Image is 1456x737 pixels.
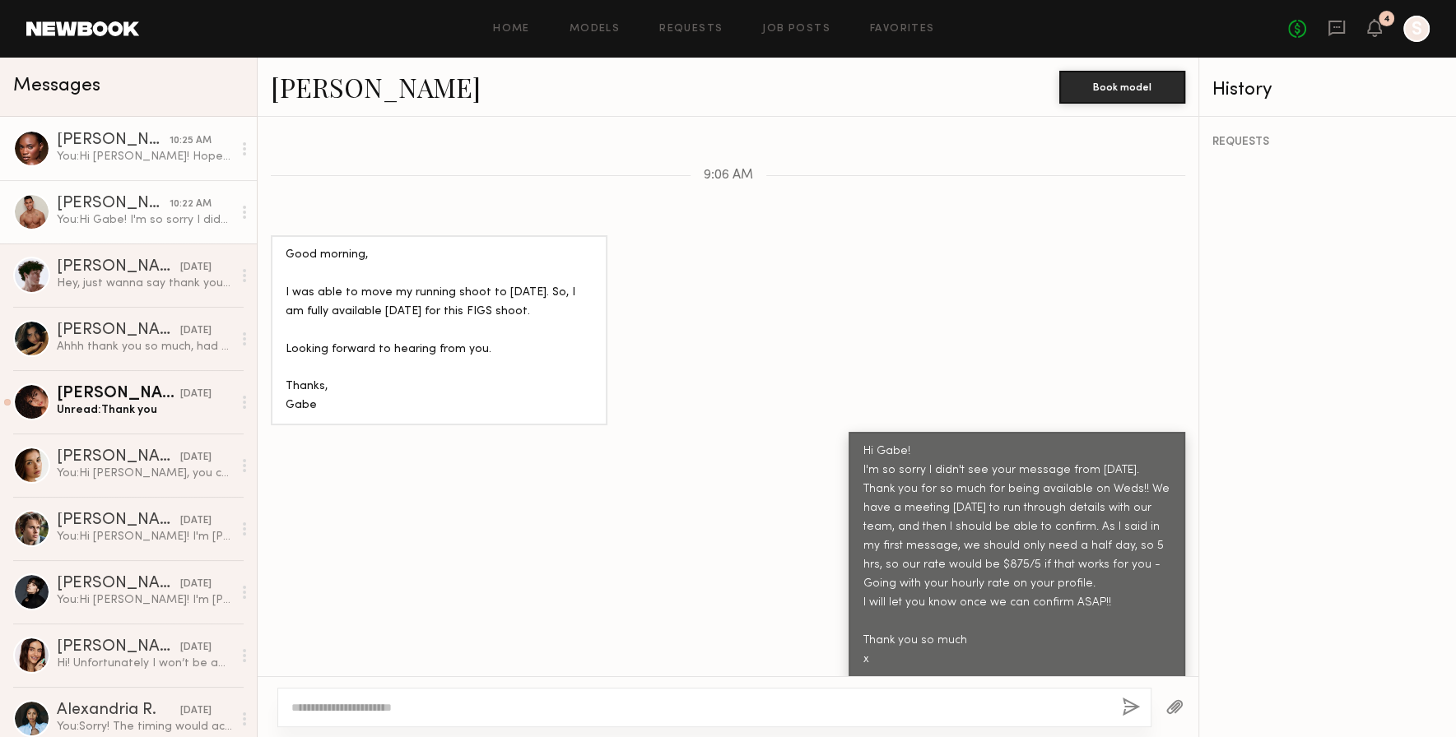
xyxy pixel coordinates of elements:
[286,246,593,416] div: Good morning, I was able to move my running shoot to [DATE]. So, I am fully available [DATE] for ...
[57,719,232,735] div: You: Sorry! The timing would actually be 1-3pm or 2-4pm.
[57,196,170,212] div: [PERSON_NAME]
[180,387,212,402] div: [DATE]
[659,24,723,35] a: Requests
[57,639,180,656] div: [PERSON_NAME]
[170,133,212,149] div: 10:25 AM
[57,592,232,608] div: You: Hi [PERSON_NAME]! I'm [PERSON_NAME], the production coordinator over at FIGS ([DOMAIN_NAME]....
[57,702,180,719] div: Alexandria R.
[704,169,753,183] span: 9:06 AM
[1059,79,1185,93] a: Book model
[57,276,232,291] div: Hey, just wanna say thank you so much for booking me, and I really enjoyed working with all of you😊
[180,703,212,719] div: [DATE]
[180,640,212,656] div: [DATE]
[870,24,935,35] a: Favorites
[180,513,212,529] div: [DATE]
[180,577,212,592] div: [DATE]
[863,443,1170,669] div: Hi Gabe! I'm so sorry I didn't see your message from [DATE]. Thank you for so much for being avai...
[762,24,830,35] a: Job Posts
[57,322,180,339] div: [PERSON_NAME]
[13,76,100,95] span: Messages
[57,132,170,149] div: [PERSON_NAME]
[57,259,180,276] div: [PERSON_NAME]
[1403,16,1430,42] a: S
[57,466,232,481] div: You: Hi [PERSON_NAME], you can release. Thanks for holding!
[170,197,212,212] div: 10:22 AM
[180,260,212,276] div: [DATE]
[57,149,232,165] div: You: Hi [PERSON_NAME]! Hope you had a nice weekend, thank you so much for holding the 13th for us...
[271,69,481,104] a: [PERSON_NAME]
[1384,15,1390,24] div: 4
[57,402,232,418] div: Unread: Thank you
[1212,137,1443,148] div: REQUESTS
[180,323,212,339] div: [DATE]
[570,24,620,35] a: Models
[57,339,232,355] div: Ahhh thank you so much, had tons of fun!! :))
[57,576,180,592] div: [PERSON_NAME]
[57,529,232,545] div: You: Hi [PERSON_NAME]! I'm [PERSON_NAME], the production coordinator over at FIGS ([DOMAIN_NAME]....
[1059,71,1185,104] button: Book model
[57,656,232,671] div: Hi! Unfortunately I won’t be able to shoot [DATE]:( I am doing a summer internship so my schedule...
[57,449,180,466] div: [PERSON_NAME]
[57,512,180,529] div: [PERSON_NAME]
[57,386,180,402] div: [PERSON_NAME]
[180,450,212,466] div: [DATE]
[1212,81,1443,100] div: History
[493,24,530,35] a: Home
[57,212,232,228] div: You: Hi Gabe! I'm so sorry I didn't see your message from [DATE]. Thank you for so much for being...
